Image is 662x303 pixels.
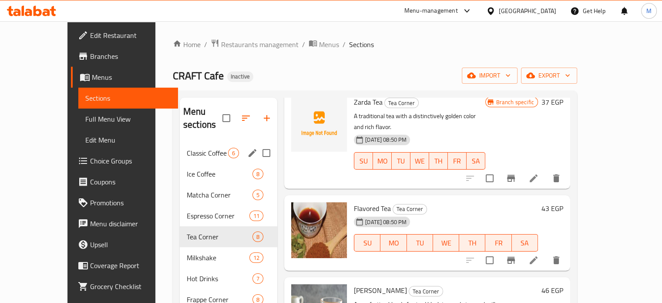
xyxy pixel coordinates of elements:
[92,72,171,82] span: Menus
[252,169,263,179] div: items
[354,111,485,133] p: A traditional tea with a distinctively golden color and rich flavor.
[250,254,263,262] span: 12
[362,136,410,144] span: [DATE] 08:50 PM
[512,234,538,252] button: SA
[302,39,305,50] li: /
[459,234,485,252] button: TH
[187,190,252,200] span: Matcha Corner
[180,268,277,289] div: Hot Drinks7
[249,252,263,263] div: items
[211,39,299,50] a: Restaurants management
[71,192,178,213] a: Promotions
[515,237,534,249] span: SA
[180,205,277,226] div: Espresso Corner11
[546,168,567,189] button: delete
[90,30,171,41] span: Edit Restaurant
[90,177,171,187] span: Coupons
[187,273,252,284] span: Hot Drinks
[252,190,263,200] div: items
[429,152,448,170] button: TH
[541,284,563,296] h6: 46 EGP
[354,95,383,109] span: Zarda Tea
[385,98,418,108] span: Tea Corner
[78,88,178,109] a: Sections
[291,202,347,258] img: Flavored Tea
[437,237,456,249] span: WE
[354,152,373,170] button: SU
[71,213,178,234] a: Menu disclaimer
[221,39,299,50] span: Restaurants management
[180,226,277,247] div: Tea Corner8
[71,25,178,46] a: Edit Restaurant
[71,255,178,276] a: Coverage Report
[414,155,426,167] span: WE
[409,286,443,296] span: Tea Corner
[78,109,178,129] a: Full Menu View
[253,170,263,178] span: 8
[85,135,171,145] span: Edit Menu
[90,260,171,271] span: Coverage Report
[309,39,339,50] a: Menus
[528,173,539,184] a: Edit menu item
[249,211,263,221] div: items
[448,152,467,170] button: FR
[253,233,263,241] span: 8
[485,234,511,252] button: FR
[85,93,171,103] span: Sections
[395,155,407,167] span: TU
[180,143,277,163] div: Classic Coffee6edit
[541,96,563,108] h6: 37 EGP
[362,218,410,226] span: [DATE] 08:50 PM
[187,148,228,158] span: Classic Coffee
[90,156,171,166] span: Choice Groups
[229,149,239,157] span: 6
[90,281,171,292] span: Grocery Checklist
[71,276,178,297] a: Grocery Checklist
[384,237,403,249] span: MO
[173,39,201,50] a: Home
[180,184,277,205] div: Matcha Corner5
[354,234,380,252] button: SU
[228,148,239,158] div: items
[463,237,482,249] span: TH
[253,275,263,283] span: 7
[183,105,222,131] h2: Menu sections
[541,202,563,214] h6: 43 EGP
[489,237,508,249] span: FR
[373,152,392,170] button: MO
[467,152,485,170] button: SA
[71,46,178,67] a: Branches
[78,129,178,150] a: Edit Menu
[187,232,252,242] span: Tea Corner
[433,234,459,252] button: WE
[493,98,538,106] span: Branch specific
[499,6,556,16] div: [GEOGRAPHIC_DATA]
[90,239,171,250] span: Upsell
[252,273,263,284] div: items
[354,284,407,297] span: [PERSON_NAME]
[392,152,410,170] button: TU
[71,67,178,88] a: Menus
[376,155,388,167] span: MO
[354,202,391,215] span: Flavored Tea
[462,68,518,84] button: import
[187,211,249,221] span: Espresso Corner
[646,6,652,16] span: M
[90,218,171,229] span: Menu disclaimer
[343,39,346,50] li: /
[71,234,178,255] a: Upsell
[173,39,577,50] nav: breadcrumb
[528,70,570,81] span: export
[393,204,427,214] span: Tea Corner
[451,155,463,167] span: FR
[358,237,377,249] span: SU
[180,163,277,184] div: Ice Coffee8
[410,237,430,249] span: TU
[71,171,178,192] a: Coupons
[246,146,259,160] button: edit
[227,73,253,80] span: Inactive
[187,252,249,263] span: Milkshake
